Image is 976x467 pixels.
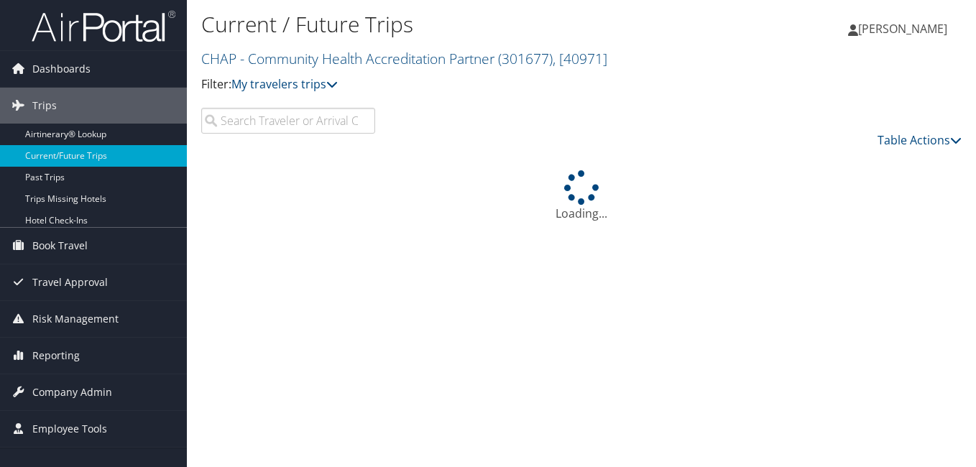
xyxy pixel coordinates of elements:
[32,374,112,410] span: Company Admin
[32,264,108,300] span: Travel Approval
[32,228,88,264] span: Book Travel
[32,338,80,374] span: Reporting
[32,9,175,43] img: airportal-logo.png
[201,75,708,94] p: Filter:
[32,88,57,124] span: Trips
[553,49,607,68] span: , [ 40971 ]
[848,7,962,50] a: [PERSON_NAME]
[878,132,962,148] a: Table Actions
[201,170,962,222] div: Loading...
[32,411,107,447] span: Employee Tools
[201,108,375,134] input: Search Traveler or Arrival City
[858,21,947,37] span: [PERSON_NAME]
[201,9,708,40] h1: Current / Future Trips
[32,301,119,337] span: Risk Management
[231,76,338,92] a: My travelers trips
[201,49,607,68] a: CHAP - Community Health Accreditation Partner
[498,49,553,68] span: ( 301677 )
[32,51,91,87] span: Dashboards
